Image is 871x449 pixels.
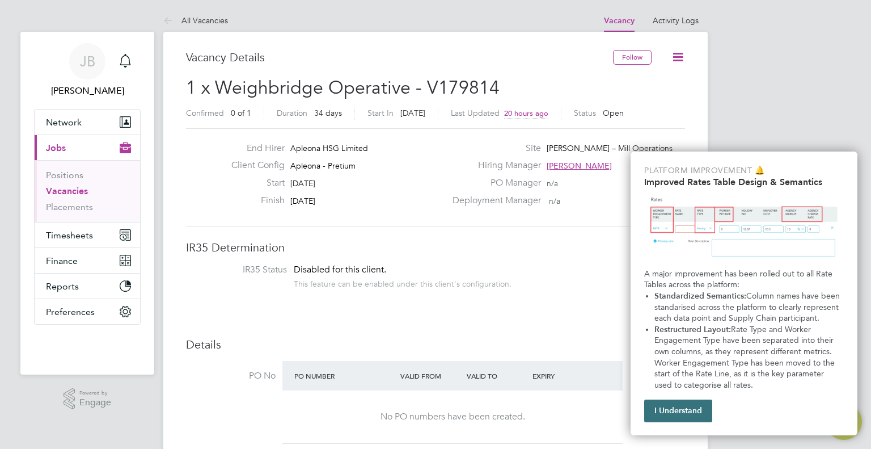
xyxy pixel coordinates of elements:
a: All Vacancies [163,15,228,26]
label: Deployment Manager [446,195,541,207]
span: [PERSON_NAME] [547,161,612,171]
span: Column names have been standarised across the platform to clearly represent each data point and S... [654,291,842,323]
div: No PO numbers have been created. [294,411,611,423]
label: PO No [186,370,276,382]
span: Apleona HSG Limited [290,143,368,153]
button: Follow [613,50,652,65]
span: [DATE] [400,108,425,118]
div: Valid From [398,366,464,386]
span: Finance [46,255,78,266]
span: 1 x Weighbridge Operative - V179814 [186,77,500,99]
span: Reports [46,281,79,292]
span: n/a [547,178,558,188]
h3: IR35 Determination [186,240,685,255]
label: Site [446,142,541,154]
h3: Details [186,337,685,352]
label: Confirmed [186,108,224,118]
span: 0 of 1 [231,108,251,118]
span: Powered by [79,388,111,398]
span: [DATE] [290,178,315,188]
div: Valid To [464,366,530,386]
label: PO Manager [446,177,541,189]
a: Placements [46,202,93,212]
p: A major improvement has been rolled out to all Rate Tables across the platform: [644,268,844,291]
span: n/a [549,196,560,206]
label: Finish [222,195,285,207]
p: Platform Improvement 🔔 [644,165,844,177]
label: Status [574,108,596,118]
span: Open [603,108,624,118]
span: Jobs [46,142,66,153]
span: [DATE] [290,196,315,206]
a: Go to account details [34,43,141,98]
label: Hiring Manager [446,160,541,171]
div: Expiry [530,366,596,386]
a: Go to home page [34,336,141,354]
a: Positions [46,170,83,181]
span: Rate Type and Worker Engagement Type have been separated into their own columns, as they represen... [654,325,837,390]
img: Updated Rates Table Design & Semantics [644,192,844,264]
div: This feature can be enabled under this client's configuration. [294,276,511,289]
label: End Hirer [222,142,285,154]
strong: Restructured Layout: [654,325,731,334]
nav: Main navigation [20,32,154,375]
label: Last Updated [451,108,500,118]
button: I Understand [644,400,712,422]
label: Start [222,177,285,189]
span: Jane Baran [34,84,141,98]
span: Engage [79,398,111,408]
span: [PERSON_NAME] – Mill Operations [547,143,673,153]
label: IR35 Status [197,264,287,276]
span: Apleona - Pretium [290,161,356,171]
h3: Vacancy Details [186,50,613,65]
span: 34 days [314,108,342,118]
span: Disabled for this client. [294,264,386,275]
span: 20 hours ago [504,108,548,118]
a: Vacancy [604,16,635,26]
a: Vacancies [46,186,88,196]
div: PO Number [291,366,398,386]
strong: Standardized Semantics: [654,291,746,301]
span: JB [80,54,95,69]
img: berryrecruitment-logo-retina.png [54,336,120,354]
a: Activity Logs [653,15,699,26]
div: Improved Rate Table Semantics [631,152,857,435]
label: Start In [367,108,394,118]
label: Duration [277,108,307,118]
label: Client Config [222,160,285,171]
span: Preferences [46,307,95,317]
span: Timesheets [46,230,93,241]
h2: Improved Rates Table Design & Semantics [644,177,844,187]
span: Network [46,117,82,128]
